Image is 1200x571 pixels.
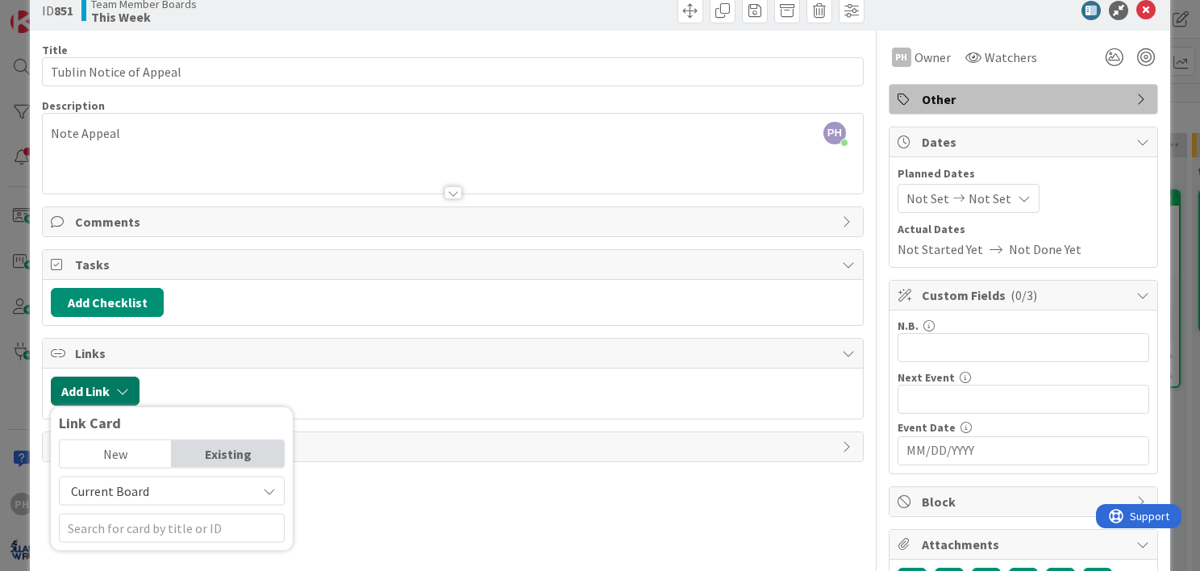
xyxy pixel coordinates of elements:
[969,189,1011,208] span: Not Set
[1009,240,1081,259] span: Not Done Yet
[42,43,68,57] label: Title
[75,212,834,231] span: Comments
[75,437,834,456] span: History
[915,48,951,67] span: Owner
[823,122,846,144] span: PH
[54,2,73,19] b: 851
[42,1,73,20] span: ID
[892,48,911,67] div: PH
[922,90,1128,109] span: Other
[922,535,1128,554] span: Attachments
[898,221,1149,238] span: Actual Dates
[42,98,105,113] span: Description
[922,285,1128,305] span: Custom Fields
[75,344,834,363] span: Links
[898,422,1149,433] div: Event Date
[91,10,197,23] b: This Week
[898,370,955,385] label: Next Event
[42,57,864,86] input: type card name here...
[906,437,1140,465] input: MM/DD/YYYY
[51,124,855,143] p: Note Appeal
[898,165,1149,182] span: Planned Dates
[59,514,285,543] input: Search for card by title or ID
[51,377,140,406] button: Add Link
[172,440,284,468] div: Existing
[60,440,172,468] div: New
[71,483,149,499] span: Current Board
[898,319,919,333] label: N.B.
[898,240,983,259] span: Not Started Yet
[985,48,1037,67] span: Watchers
[906,189,949,208] span: Not Set
[59,415,285,431] div: Link Card
[75,255,834,274] span: Tasks
[922,492,1128,511] span: Block
[922,132,1128,152] span: Dates
[1010,287,1037,303] span: ( 0/3 )
[34,2,73,22] span: Support
[51,288,164,317] button: Add Checklist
